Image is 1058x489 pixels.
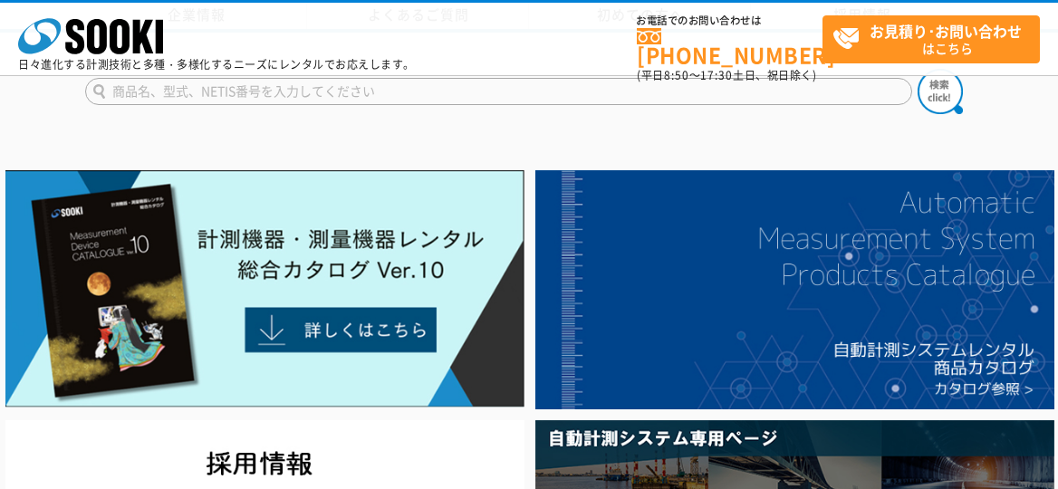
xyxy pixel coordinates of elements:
span: 17:30 [700,67,733,83]
span: はこちら [832,16,1039,62]
span: 8:50 [664,67,689,83]
img: Catalog Ver10 [5,170,524,408]
input: 商品名、型式、NETIS番号を入力してください [85,78,912,105]
img: 自動計測システムカタログ [535,170,1054,410]
strong: お見積り･お問い合わせ [870,20,1022,42]
span: お電話でのお問い合わせは [637,15,822,26]
a: お見積り･お問い合わせはこちら [822,15,1040,63]
span: (平日 ～ 土日、祝日除く) [637,67,816,83]
img: btn_search.png [918,69,963,114]
a: [PHONE_NUMBER] [637,28,822,65]
p: 日々進化する計測技術と多種・多様化するニーズにレンタルでお応えします。 [18,59,415,70]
